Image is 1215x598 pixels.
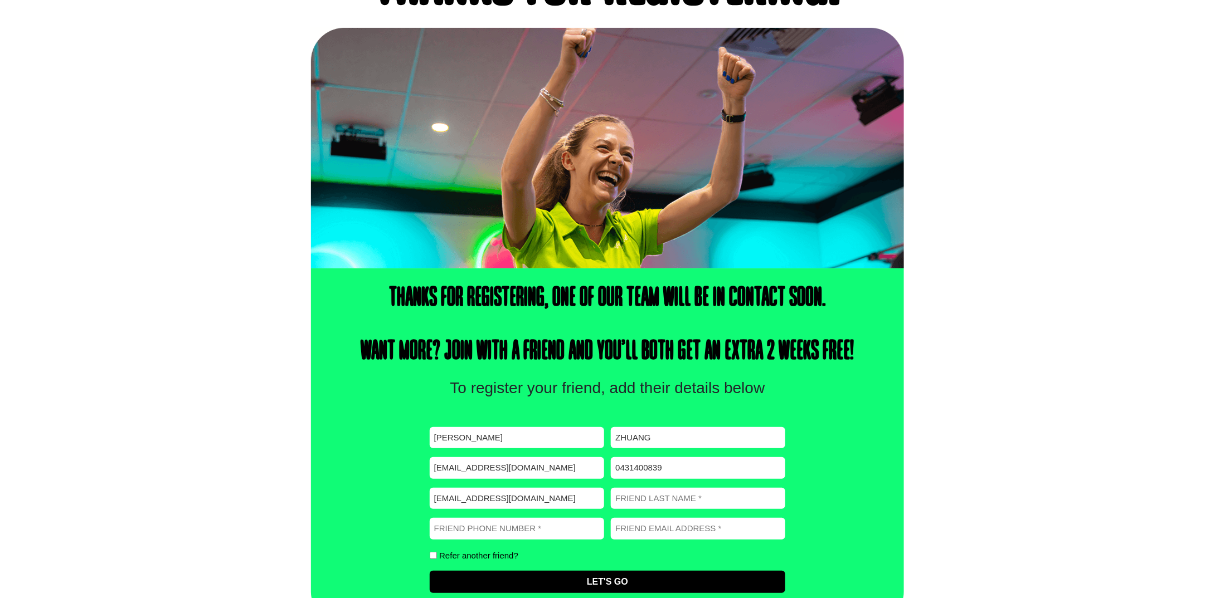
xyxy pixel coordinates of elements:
input: Last name * [611,427,785,449]
input: Let's Go [430,571,785,593]
input: Email * [430,457,604,479]
input: First name * [430,427,604,449]
input: Friend first name * [430,488,604,509]
input: Friend last name * [611,488,785,509]
input: Friend email address * [611,518,785,540]
input: Friend phone number * [430,518,604,540]
input: Phone * [611,457,785,479]
label: Refer another friend? [439,551,518,560]
img: thanks-fore-registering [311,28,904,268]
h4: Thanks for registering, one of our team will be in contact soon. Want more? Join with a friend an... [352,285,862,365]
p: To register your friend, add their details below [441,376,774,400]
